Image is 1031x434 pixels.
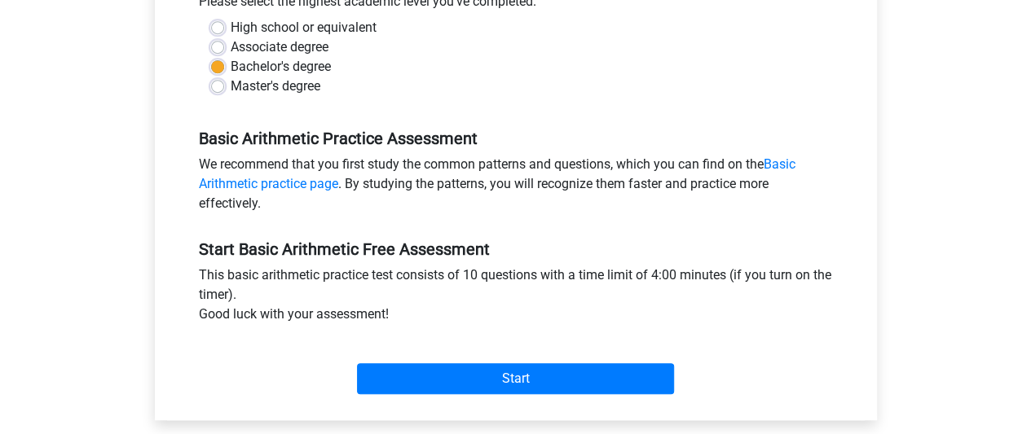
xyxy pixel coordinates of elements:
[231,37,328,57] label: Associate degree
[231,18,377,37] label: High school or equivalent
[187,265,845,331] div: This basic arithmetic practice test consists of 10 questions with a time limit of 4:00 minutes (i...
[187,155,845,220] div: We recommend that you first study the common patterns and questions, which you can find on the . ...
[231,57,331,77] label: Bachelor's degree
[231,77,320,96] label: Master's degree
[357,363,674,394] input: Start
[199,239,833,259] h5: Start Basic Arithmetic Free Assessment
[199,129,833,148] h5: Basic Arithmetic Practice Assessment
